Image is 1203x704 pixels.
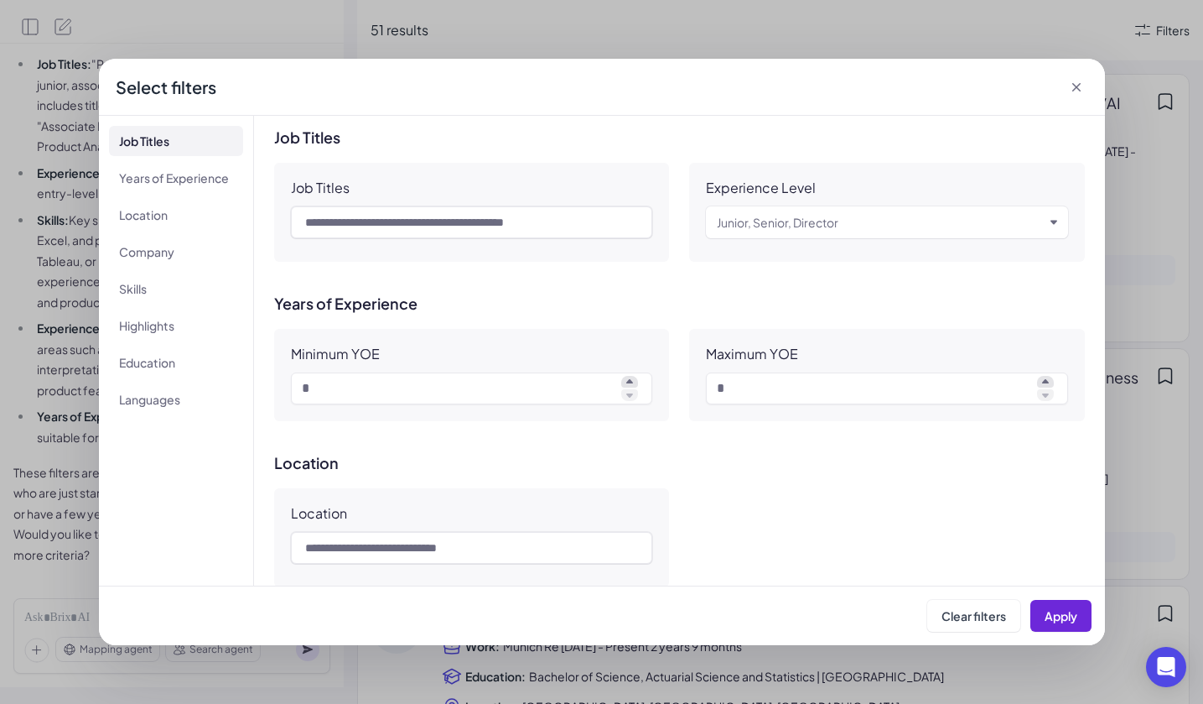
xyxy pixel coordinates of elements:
h3: Job Titles [274,129,1085,146]
h3: Years of Experience [274,295,1085,312]
span: Clear filters [941,608,1006,623]
button: Clear filters [927,600,1020,632]
div: Minimum YOE [291,346,380,362]
button: Apply [1030,600,1092,632]
div: Junior, Senior, Director [717,212,838,232]
li: Job Titles [109,126,243,156]
div: Experience Level [706,180,816,196]
div: Location [291,505,347,522]
div: Select filters [116,76,216,99]
div: Open Intercom Messenger [1146,647,1186,687]
li: Education [109,347,243,378]
li: Highlights [109,310,243,341]
div: Maximum YOE [706,346,798,362]
li: Years of Experience [109,163,243,193]
li: Skills [109,274,243,304]
span: Apply [1045,608,1077,623]
li: Languages [109,384,243,415]
h3: Location [274,455,1085,472]
div: Job Titles [291,180,350,196]
li: Location [109,200,243,230]
button: Junior, Senior, Director [717,212,1044,232]
li: Company [109,237,243,267]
